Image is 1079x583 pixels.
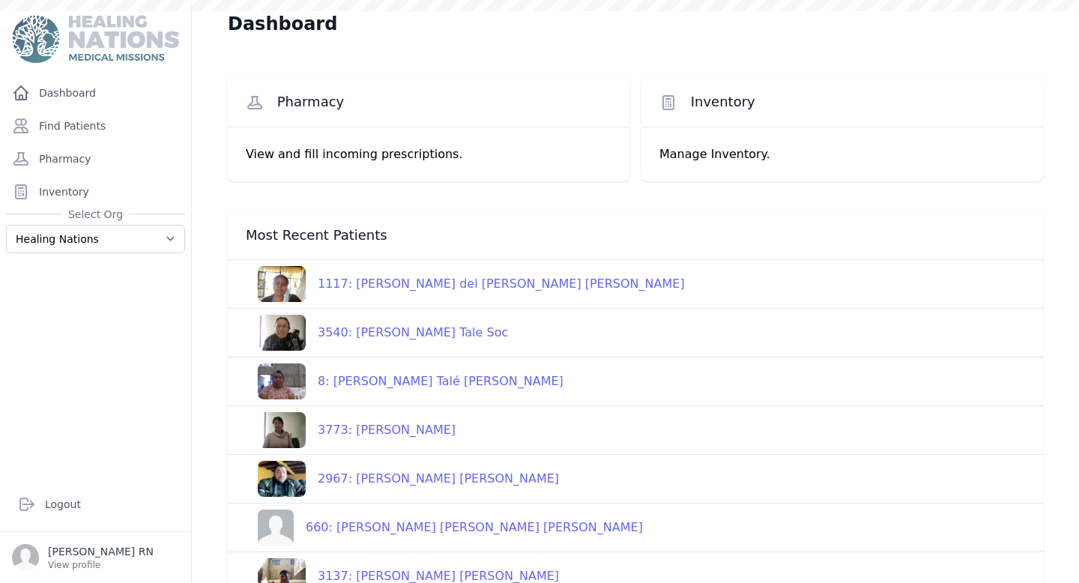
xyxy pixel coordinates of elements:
[6,144,185,174] a: Pharmacy
[12,544,179,571] a: [PERSON_NAME] RN View profile
[12,15,178,63] img: Medical Missions EMR
[246,145,611,163] p: View and fill incoming prescriptions.
[258,363,306,399] img: F2RLSnTmWBcJAAAAJXRFWHRkYXRlOmNyZWF0ZQAyMDI0LTAyLTI2VDE4OjE4OjIyKzAwOjAwY8uxWwAAACV0RVh0ZGF0ZTptb...
[12,489,179,519] a: Logout
[48,559,154,571] p: View profile
[6,177,185,207] a: Inventory
[48,544,154,559] p: [PERSON_NAME] RN
[246,412,456,448] a: 3773: [PERSON_NAME]
[6,111,185,141] a: Find Patients
[62,207,129,222] span: Select Org
[6,78,185,108] a: Dashboard
[691,93,755,111] span: Inventory
[294,519,643,537] div: 660: [PERSON_NAME] [PERSON_NAME] [PERSON_NAME]
[306,324,508,342] div: 3540: [PERSON_NAME] Tale Soc
[258,461,306,497] img: 8PoylFc+2rX3MAAAAldEVYdGRhdGU6Y3JlYXRlADIwMjMtMTItMThUMTU6MzE6MDkrMDA6MDCzGriAAAAAJXRFWHRkYXRlOm1...
[306,275,685,293] div: 1117: [PERSON_NAME] del [PERSON_NAME] [PERSON_NAME]
[228,12,337,36] h1: Dashboard
[277,93,345,111] span: Pharmacy
[246,315,508,351] a: 3540: [PERSON_NAME] Tale Soc
[659,145,1025,163] p: Manage Inventory.
[228,78,629,181] a: Pharmacy View and fill incoming prescriptions.
[258,315,306,351] img: wdYnimr6VQSbAAAACV0RVh0ZGF0ZTpjcmVhdGUAMjAyNS0wNi0yM1QxNTowNzo0NSswMDowMJOz1lUAAAAldEVYdGRhdGU6bW...
[641,78,1043,181] a: Inventory Manage Inventory.
[258,510,294,546] img: person-242608b1a05df3501eefc295dc1bc67a.jpg
[246,461,559,497] a: 2967: [PERSON_NAME] [PERSON_NAME]
[258,412,306,448] img: geTKf6tUAP0AAAAldEVYdGRhdGU6Y3JlYXRlADIwMjUtMDYtMjNUMTU6Mzc6NDcrMDA6MDCdzqF9AAAAJXRFWHRkYXRlOm1vZ...
[306,421,456,439] div: 3773: [PERSON_NAME]
[306,372,563,390] div: 8: [PERSON_NAME] Talé [PERSON_NAME]
[246,266,685,302] a: 1117: [PERSON_NAME] del [PERSON_NAME] [PERSON_NAME]
[246,226,387,244] span: Most Recent Patients
[258,266,306,302] img: D8SSAXithqMuAAAAJXRFWHRkYXRlOmNyZWF0ZQAyMDI0LTAyLTIyVDEzOjI3OjE5KzAwOjAwtFIs6gAAACV0RVh0ZGF0ZTptb...
[246,363,563,399] a: 8: [PERSON_NAME] Talé [PERSON_NAME]
[246,510,643,546] a: 660: [PERSON_NAME] [PERSON_NAME] [PERSON_NAME]
[306,470,559,488] div: 2967: [PERSON_NAME] [PERSON_NAME]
